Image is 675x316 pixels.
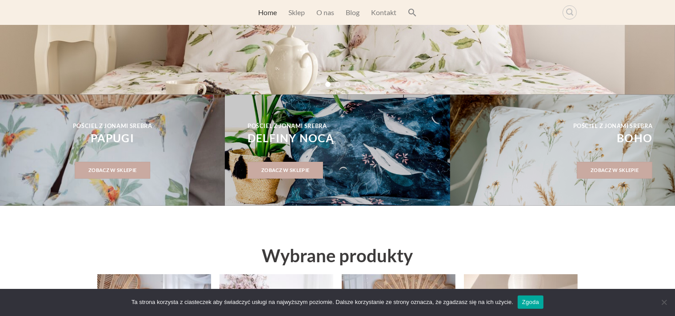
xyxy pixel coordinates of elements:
[316,82,321,87] li: Page dot 1
[617,132,652,144] strong: BOHO
[75,162,150,179] a: Zobacz w sklepie
[355,82,360,87] li: Page dot 5
[495,123,652,129] h4: pościel z jonami srebra
[591,166,639,174] span: Zobacz w sklepie
[261,166,309,174] span: Zobacz w sklepie
[408,4,417,21] a: Search Icon Link
[345,82,350,87] li: Page dot 4
[577,162,652,179] a: Zobacz w sklepie
[563,5,577,20] a: Wyszukiwarka
[335,82,340,87] li: Page dot 3
[659,298,668,307] span: Nie wyrażam zgody
[518,296,543,309] a: Zgoda
[91,132,134,144] strong: Papugi
[371,4,396,20] a: Kontakt
[248,162,323,179] a: Zobacz w sklepie
[325,82,331,87] li: Page dot 2
[346,4,359,20] a: Blog
[262,245,413,266] span: Wybrane produkty
[288,4,305,20] a: Sklep
[258,4,277,20] a: Home
[132,298,513,307] span: Ta strona korzysta z ciasteczek aby świadczyć usługi na najwyższym poziomie. Dalsze korzystanie z...
[248,132,335,144] strong: delfiny nocą
[28,123,197,129] h4: pościel z jonami srebra
[408,8,417,17] svg: Search
[88,166,136,174] span: Zobacz w sklepie
[248,123,405,129] h4: pościel z jonami srebra
[316,4,334,20] a: O nas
